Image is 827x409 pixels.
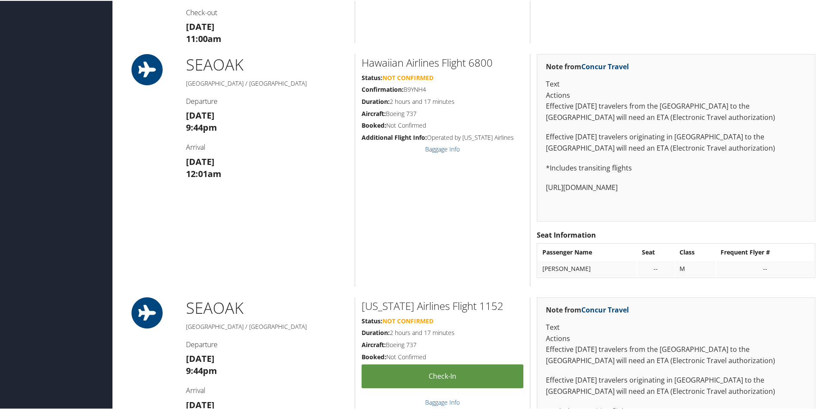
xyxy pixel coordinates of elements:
[186,296,348,318] h1: SEA OAK
[546,78,806,122] p: Text Actions Effective [DATE] travelers from the [GEOGRAPHIC_DATA] to the [GEOGRAPHIC_DATA] will ...
[425,144,460,152] a: Baggage Info
[675,244,715,259] th: Class
[362,132,427,141] strong: Additional Flight Info:
[538,244,637,259] th: Passenger Name
[362,364,523,387] a: Check-in
[186,155,215,167] strong: [DATE]
[362,352,523,361] h5: Not Confirmed
[362,97,390,105] strong: Duration:
[186,167,221,179] strong: 12:01am
[362,340,386,348] strong: Aircraft:
[546,61,629,71] strong: Note from
[186,121,217,132] strong: 9:44pm
[186,109,215,120] strong: [DATE]
[362,120,386,129] strong: Booked:
[581,304,629,314] a: Concur Travel
[382,316,433,324] span: Not Confirmed
[362,84,404,93] strong: Confirmation:
[362,328,390,336] strong: Duration:
[642,264,670,272] div: --
[186,53,348,75] h1: SEA OAK
[186,96,348,105] h4: Departure
[546,321,806,365] p: Text Actions Effective [DATE] travelers from the [GEOGRAPHIC_DATA] to the [GEOGRAPHIC_DATA] will ...
[362,55,523,69] h2: Hawaiian Airlines Flight 6800
[186,20,215,32] strong: [DATE]
[362,132,523,141] h5: Operated by [US_STATE] Airlines
[721,264,810,272] div: --
[362,340,523,348] h5: Boeing 737
[546,162,806,173] p: *Includes transiting flights
[186,385,348,394] h4: Arrival
[425,397,460,406] a: Baggage Info
[362,298,523,312] h2: [US_STATE] Airlines Flight 1152
[186,322,348,330] h5: [GEOGRAPHIC_DATA] / [GEOGRAPHIC_DATA]
[186,32,221,44] strong: 11:00am
[382,73,433,81] span: Not Confirmed
[186,339,348,348] h4: Departure
[186,364,217,376] strong: 9:44pm
[362,109,386,117] strong: Aircraft:
[186,142,348,151] h4: Arrival
[362,352,386,360] strong: Booked:
[546,131,806,153] p: Effective [DATE] travelers originating in [GEOGRAPHIC_DATA] to the [GEOGRAPHIC_DATA] will need an...
[362,109,523,117] h5: Boeing 737
[546,181,806,193] p: [URL][DOMAIN_NAME]
[716,244,814,259] th: Frequent Flyer #
[362,97,523,105] h5: 2 hours and 17 minutes
[546,374,806,396] p: Effective [DATE] travelers originating in [GEOGRAPHIC_DATA] to the [GEOGRAPHIC_DATA] will need an...
[675,260,715,276] td: M
[581,61,629,71] a: Concur Travel
[186,7,348,16] h4: Check-out
[362,328,523,336] h5: 2 hours and 17 minutes
[362,73,382,81] strong: Status:
[362,84,523,93] h5: B9YNH4
[538,260,637,276] td: [PERSON_NAME]
[537,229,596,239] strong: Seat Information
[546,304,629,314] strong: Note from
[362,120,523,129] h5: Not Confirmed
[638,244,674,259] th: Seat
[186,352,215,364] strong: [DATE]
[186,78,348,87] h5: [GEOGRAPHIC_DATA] / [GEOGRAPHIC_DATA]
[362,316,382,324] strong: Status:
